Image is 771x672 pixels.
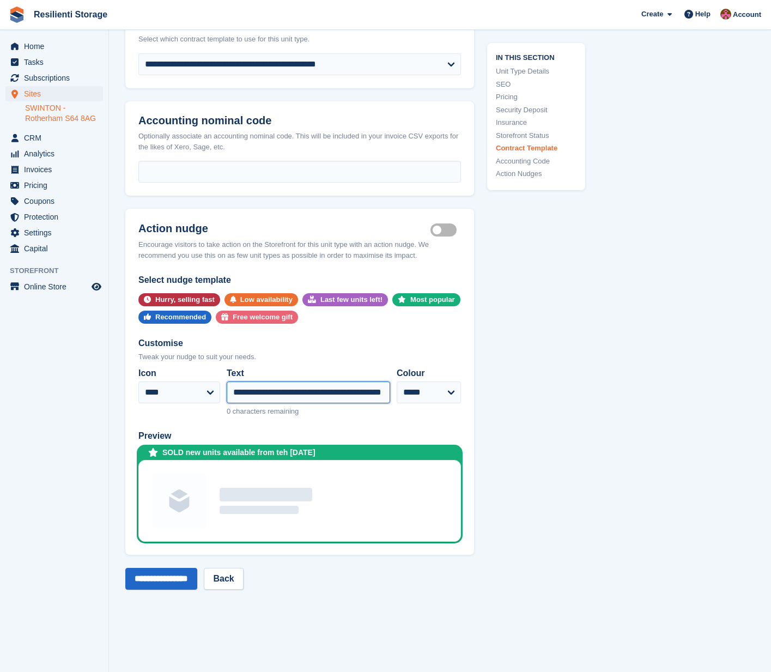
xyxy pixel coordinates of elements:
a: Security Deposit [496,104,576,115]
span: Analytics [24,146,89,161]
div: Hurry, selling fast [155,293,215,306]
span: CRM [24,130,89,146]
span: characters remaining [233,407,299,415]
div: SOLD new units available from teh [DATE] [162,447,315,458]
div: Free welcome gift [233,311,293,324]
div: Recommended [155,311,206,324]
button: Free welcome gift [216,311,298,324]
img: Kerrie Whiteley [720,9,731,20]
span: Create [641,9,663,20]
span: Home [24,39,89,54]
a: Preview store [90,280,103,293]
div: Select which contract template to use for this unit type. [138,34,461,45]
span: Tasks [24,55,89,70]
a: Unit Type Details [496,66,576,77]
button: Most popular [392,293,460,306]
label: Is active [430,229,461,231]
div: Most popular [410,293,455,306]
div: Customise [138,337,461,350]
a: Back [204,568,243,590]
span: 0 [227,407,230,415]
a: menu [5,162,103,177]
button: Last few units left! [302,293,388,306]
a: Contract Template [496,143,576,154]
h2: Action nudge [138,222,430,235]
span: Account [733,9,761,20]
a: menu [5,209,103,225]
a: menu [5,86,103,101]
label: Icon [138,367,220,380]
a: menu [5,279,103,294]
button: Low availability [224,293,298,306]
a: Action Nudges [496,168,576,179]
span: Online Store [24,279,89,294]
a: SWINTON - Rotherham S64 8AG [25,103,103,124]
span: Subscriptions [24,70,89,86]
span: In this section [496,51,576,62]
a: menu [5,193,103,209]
span: Pricing [24,178,89,193]
button: Recommended [138,311,211,324]
div: Encourage visitors to take action on the Storefront for this unit type with an action nudge. We r... [138,239,461,261]
a: Resilienti Storage [29,5,112,23]
span: Settings [24,225,89,240]
a: menu [5,146,103,161]
div: Select nudge template [138,274,461,287]
a: Pricing [496,92,576,102]
a: menu [5,241,103,256]
span: Coupons [24,193,89,209]
div: Optionally associate an accounting nominal code. This will be included in your invoice CSV export... [138,131,461,152]
a: menu [5,130,103,146]
a: Accounting Code [496,155,576,166]
a: menu [5,178,103,193]
a: menu [5,39,103,54]
a: menu [5,55,103,70]
img: Unit group image placeholder [152,474,207,528]
span: Help [695,9,711,20]
span: Sites [24,86,89,101]
span: Storefront [10,265,108,276]
a: Insurance [496,117,576,128]
div: Low availability [240,293,293,306]
img: stora-icon-8386f47178a22dfd0bd8f6a31ec36ba5ce8667c1dd55bd0f319d3a0aa187defe.svg [9,7,25,23]
button: Hurry, selling fast [138,293,220,306]
div: Tweak your nudge to suit your needs. [138,352,461,362]
div: Preview [138,429,461,443]
span: Capital [24,241,89,256]
a: SEO [496,78,576,89]
h2: Accounting nominal code [138,114,461,127]
div: Last few units left! [320,293,383,306]
label: Text [227,367,390,380]
label: Colour [397,367,461,380]
a: menu [5,225,103,240]
a: menu [5,70,103,86]
span: Invoices [24,162,89,177]
a: Storefront Status [496,130,576,141]
span: Protection [24,209,89,225]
